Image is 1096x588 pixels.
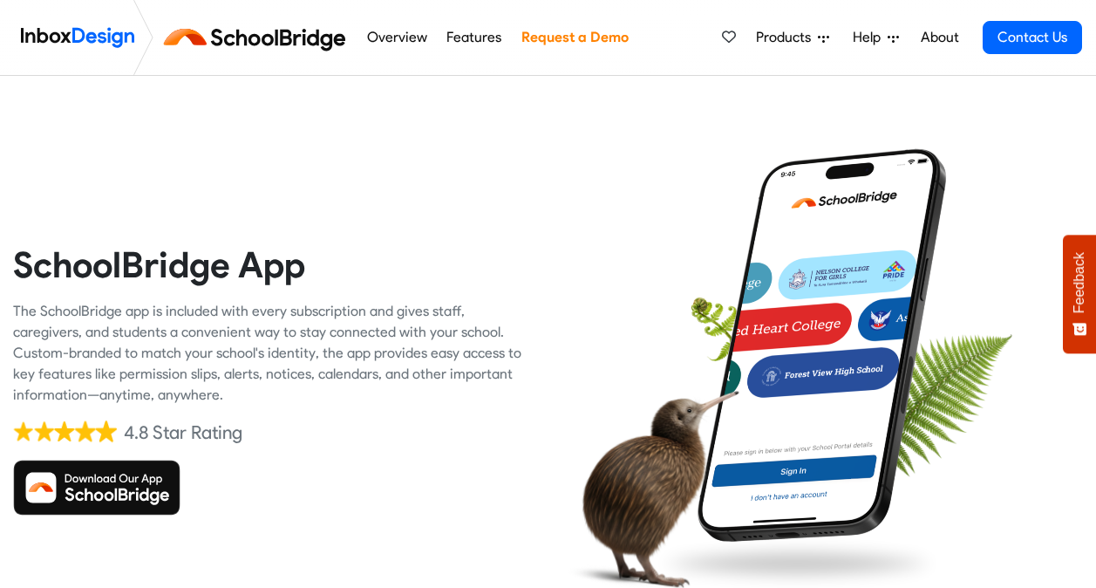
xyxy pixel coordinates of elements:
[160,17,357,58] img: schoolbridge logo
[983,21,1082,54] a: Contact Us
[13,301,535,406] div: The SchoolBridge app is included with every subscription and gives staff, caregivers, and student...
[516,20,633,55] a: Request a Demo
[685,147,960,543] img: phone.png
[124,420,242,446] div: 4.8 Star Rating
[846,20,906,55] a: Help
[756,27,818,48] span: Products
[442,20,507,55] a: Features
[13,460,180,516] img: Download SchoolBridge App
[749,20,836,55] a: Products
[362,20,432,55] a: Overview
[1063,235,1096,353] button: Feedback - Show survey
[13,243,535,287] heading: SchoolBridge App
[853,27,888,48] span: Help
[1072,252,1087,313] span: Feedback
[916,20,963,55] a: About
